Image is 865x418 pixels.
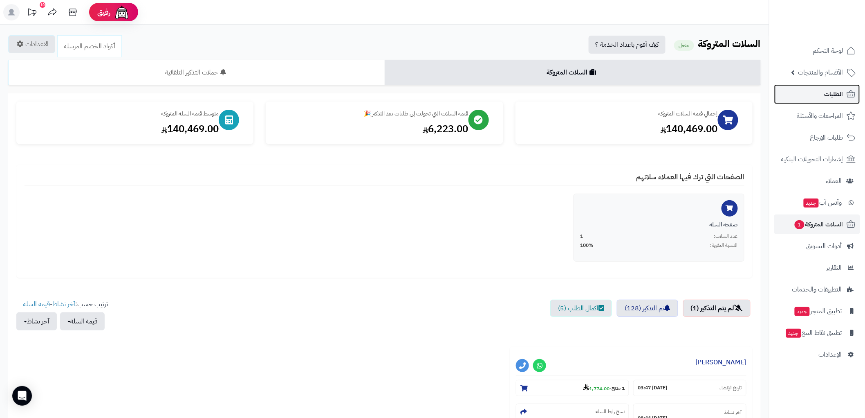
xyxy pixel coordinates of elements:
[698,36,761,51] b: السلات المتروكة
[781,154,843,165] span: إشعارات التحويلات البنكية
[580,221,738,229] div: صفحة السلة
[8,35,55,53] a: الاعدادات
[16,300,108,330] ul: ترتيب حسب: -
[710,242,738,249] span: النسبة المئوية:
[794,219,843,230] span: السلات المتروكة
[774,236,860,256] a: أدوات التسويق
[550,300,612,317] a: اكمال الطلب (5)
[583,384,625,392] small: -
[774,41,860,61] a: لوحة التحكم
[696,357,746,367] a: [PERSON_NAME]
[580,233,583,240] span: 1
[714,233,738,240] span: عدد السلات:
[60,312,105,330] button: قيمة السلة
[596,408,625,415] small: نسخ رابط السلة
[774,258,860,278] a: التقارير
[774,128,860,147] a: طلبات الإرجاع
[809,21,857,38] img: logo-2.png
[724,409,742,416] small: آخر نشاط
[720,384,742,391] small: تاريخ الإنشاء
[524,110,718,118] div: إجمالي قيمة السلات المتروكة
[516,380,629,396] section: 1 منتج-1,774.00
[795,220,804,229] span: 1
[804,199,819,208] span: جديد
[524,122,718,136] div: 140,469.00
[57,35,122,57] a: أكواد الخصم المرسلة
[819,349,842,360] span: الإعدادات
[114,4,130,20] img: ai-face.png
[774,193,860,212] a: وآتس آبجديد
[795,307,810,316] span: جديد
[52,299,75,309] a: آخر نشاط
[774,84,860,104] a: الطلبات
[612,385,625,392] strong: 1 منتج
[12,386,32,406] div: Open Intercom Messenger
[580,242,594,249] span: 100%
[774,301,860,321] a: تطبيق المتجرجديد
[683,300,751,317] a: لم يتم التذكير (1)
[807,240,842,252] span: أدوات التسويق
[774,215,860,234] a: السلات المتروكة1
[638,384,667,391] strong: [DATE] 03:47
[385,60,761,85] a: السلات المتروكة
[792,284,842,295] span: التطبيقات والخدمات
[774,106,860,126] a: المراجعات والأسئلة
[785,327,842,339] span: تطبيق نقاط البيع
[25,110,219,118] div: متوسط قيمة السلة المتروكة
[25,122,219,136] div: 140,469.00
[810,132,843,143] span: طلبات الإرجاع
[40,2,45,8] div: 10
[774,323,860,343] a: تطبيق نقاط البيعجديد
[826,175,842,187] span: العملاء
[827,262,842,273] span: التقارير
[23,299,50,309] a: قيمة السلة
[797,110,843,122] span: المراجعات والأسئلة
[798,67,843,78] span: الأقسام والمنتجات
[97,7,110,17] span: رفيق
[22,4,42,23] a: تحديثات المنصة
[617,300,678,317] a: تم التذكير (128)
[274,110,468,118] div: قيمة السلات التي تحولت إلى طلبات بعد التذكير 🎉
[813,45,843,56] span: لوحة التحكم
[774,171,860,191] a: العملاء
[774,280,860,299] a: التطبيقات والخدمات
[786,329,801,338] span: جديد
[8,60,385,85] a: حملات التذكير التلقائية
[774,149,860,169] a: إشعارات التحويلات البنكية
[274,122,468,136] div: 6,223.00
[589,36,666,54] a: كيف أقوم باعداد الخدمة ؟
[583,385,610,392] strong: 1,774.00
[794,305,842,317] span: تطبيق المتجر
[774,345,860,364] a: الإعدادات
[25,173,744,185] h4: الصفحات التي ترك فيها العملاء سلاتهم
[16,312,57,330] button: آخر نشاط
[825,88,843,100] span: الطلبات
[674,40,694,51] small: مفعل
[803,197,842,208] span: وآتس آب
